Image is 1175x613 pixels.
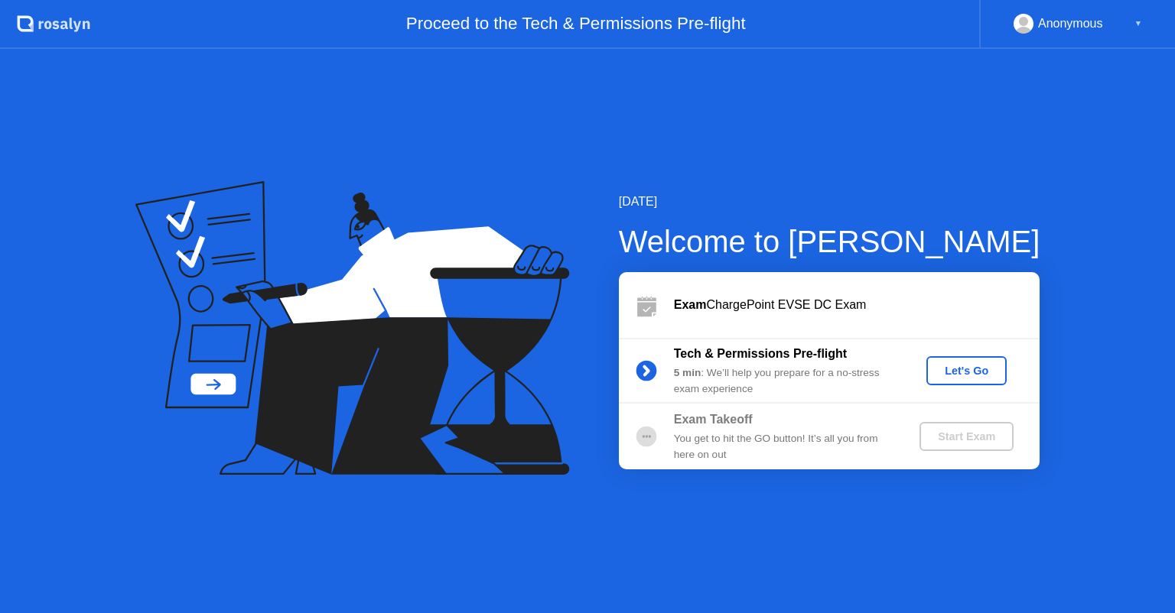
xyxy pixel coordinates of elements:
[619,193,1040,211] div: [DATE]
[619,219,1040,264] div: Welcome to [PERSON_NAME]
[674,367,701,378] b: 5 min
[674,431,894,462] div: You get to hit the GO button! It’s all you from here on out
[674,347,847,360] b: Tech & Permissions Pre-flight
[926,356,1007,385] button: Let's Go
[674,413,753,426] b: Exam Takeoff
[1134,14,1142,34] div: ▼
[674,296,1040,314] div: ChargePoint EVSE DC Exam
[1038,14,1103,34] div: Anonymous
[674,365,894,397] div: : We’ll help you prepare for a no-stress exam experience
[674,298,707,311] b: Exam
[926,430,1007,443] div: Start Exam
[933,365,1001,377] div: Let's Go
[919,422,1014,451] button: Start Exam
